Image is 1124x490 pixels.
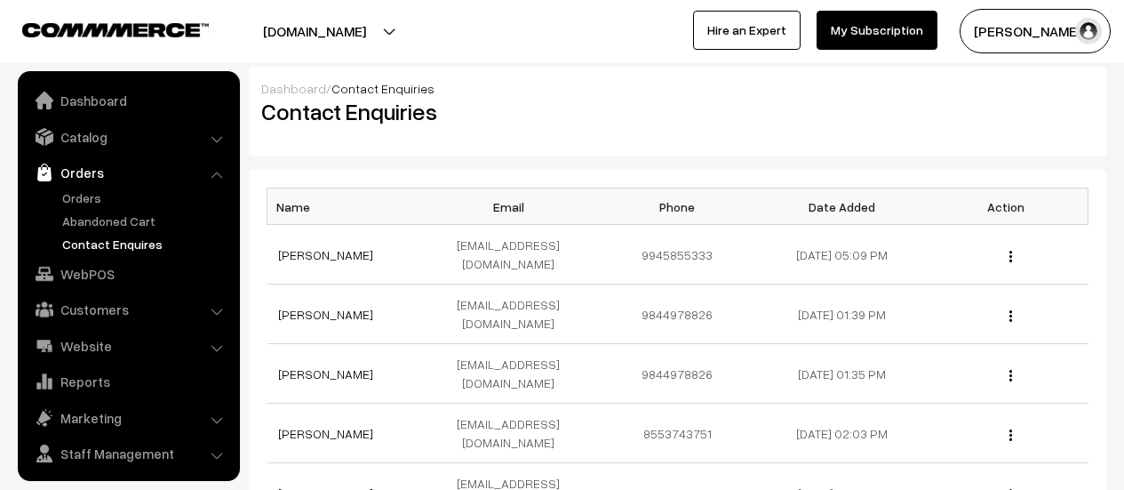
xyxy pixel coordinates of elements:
[22,438,234,470] a: Staff Management
[1009,310,1012,322] img: Menu
[261,81,326,96] a: Dashboard
[693,11,801,50] a: Hire an Expert
[278,247,373,262] a: [PERSON_NAME]
[331,81,434,96] span: Contact Enquiries
[595,404,760,463] td: 8553743751
[760,285,924,344] td: [DATE] 01:39 PM
[22,157,234,189] a: Orders
[960,9,1111,53] button: [PERSON_NAME]
[267,189,432,225] th: Name
[261,98,665,125] h2: Contact Enquiries
[595,189,760,225] th: Phone
[278,307,373,322] a: [PERSON_NAME]
[1009,251,1012,262] img: Menu
[278,426,373,441] a: [PERSON_NAME]
[431,344,595,404] td: [EMAIL_ADDRESS][DOMAIN_NAME]
[22,18,178,39] a: COMMMERCE
[22,121,234,153] a: Catalog
[595,344,760,404] td: 9844978826
[760,404,924,463] td: [DATE] 02:03 PM
[58,212,234,230] a: Abandoned Cart
[22,84,234,116] a: Dashboard
[595,285,760,344] td: 9844978826
[760,225,924,285] td: [DATE] 05:09 PM
[760,189,924,225] th: Date Added
[278,366,373,382] a: [PERSON_NAME]
[1009,430,1012,441] img: Menu
[58,189,234,207] a: Orders
[22,23,209,36] img: COMMMERCE
[22,293,234,325] a: Customers
[22,330,234,362] a: Website
[261,79,1094,98] div: /
[22,365,234,398] a: Reports
[595,225,760,285] td: 9945855333
[431,189,595,225] th: Email
[1075,18,1102,44] img: user
[924,189,1088,225] th: Action
[817,11,937,50] a: My Subscription
[760,344,924,404] td: [DATE] 01:35 PM
[201,9,428,53] button: [DOMAIN_NAME]
[1009,370,1012,382] img: Menu
[431,404,595,463] td: [EMAIL_ADDRESS][DOMAIN_NAME]
[431,285,595,344] td: [EMAIL_ADDRESS][DOMAIN_NAME]
[22,258,234,290] a: WebPOS
[22,402,234,434] a: Marketing
[431,225,595,285] td: [EMAIL_ADDRESS][DOMAIN_NAME]
[58,235,234,253] a: Contact Enquires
